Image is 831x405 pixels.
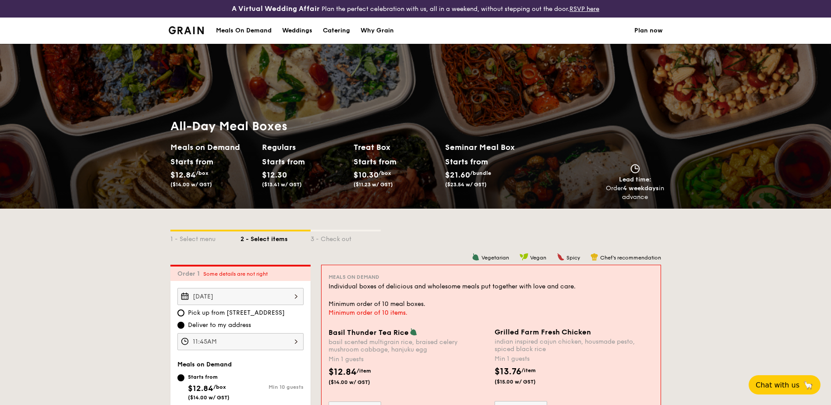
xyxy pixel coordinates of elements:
h4: A Virtual Wedding Affair [232,4,320,14]
img: icon-clock.2db775ea.svg [629,164,642,174]
span: ($23.54 w/ GST) [445,181,487,188]
span: /box [213,384,226,390]
span: Deliver to my address [188,321,251,330]
img: icon-vegetarian.fe4039eb.svg [410,328,417,336]
h2: Meals on Demand [170,141,255,153]
input: Pick up from [STREET_ADDRESS] [177,309,184,316]
img: icon-spicy.37a8142b.svg [557,253,565,261]
a: RSVP here [569,5,599,13]
div: Starts from [445,155,488,168]
span: Spicy [566,255,580,261]
img: icon-chef-hat.a58ddaea.svg [591,253,598,261]
span: $10.30 [354,170,378,180]
span: Some details are not right [203,271,268,277]
span: Lead time: [619,176,651,183]
div: Starts from [170,155,209,168]
div: 3 - Check out [311,231,381,244]
div: Starts from [188,373,230,380]
span: Meals on Demand [329,274,379,280]
input: Deliver to my address [177,322,184,329]
span: Vegan [530,255,546,261]
span: ($14.00 w/ GST) [170,181,212,188]
div: Catering [323,18,350,44]
div: Meals On Demand [216,18,272,44]
h1: All-Day Meal Boxes [170,118,537,134]
span: /box [378,170,391,176]
span: /bundle [470,170,491,176]
span: ($14.00 w/ GST) [329,379,388,386]
img: icon-vegan.f8ff3823.svg [520,253,528,261]
span: ($13.41 w/ GST) [262,181,302,188]
h2: Regulars [262,141,347,153]
a: Catering [318,18,355,44]
a: Plan now [634,18,663,44]
span: Chat with us [756,381,799,389]
span: Pick up from [STREET_ADDRESS] [188,309,285,317]
div: Min 1 guests [495,355,654,363]
div: Order in advance [606,184,665,202]
div: Plan the perfect celebration with us, all in a weekend, without stepping out the door. [163,4,668,14]
span: ($14.00 w/ GST) [188,394,230,401]
div: Min 10 guests [240,384,304,390]
strong: 4 weekdays [623,185,659,192]
a: Why Grain [355,18,399,44]
span: /item [357,368,371,374]
span: ($11.23 w/ GST) [354,181,393,188]
h2: Seminar Meal Box [445,141,537,153]
div: Minimum order of 10 items. [329,309,654,317]
div: indian inspired cajun chicken, housmade pesto, spiced black rice [495,338,654,353]
div: Starts from [354,155,393,168]
div: Min 1 guests [329,355,488,364]
span: ($15.00 w/ GST) [495,378,554,385]
div: Individual boxes of delicious and wholesome meals put together with love and care. Minimum order ... [329,282,654,309]
div: Why Grain [361,18,394,44]
span: $13.76 [495,366,521,377]
span: 🦙 [803,380,813,390]
span: Meals on Demand [177,361,232,368]
span: Vegetarian [481,255,509,261]
div: Weddings [282,18,312,44]
div: 1 - Select menu [170,231,240,244]
img: icon-vegetarian.fe4039eb.svg [472,253,480,261]
input: Event time [177,333,304,350]
span: $12.84 [188,384,213,393]
input: Starts from$12.84/box($14.00 w/ GST)Min 10 guests [177,374,184,381]
a: Meals On Demand [211,18,277,44]
a: Logotype [169,26,204,34]
button: Chat with us🦙 [749,375,820,394]
span: Chef's recommendation [600,255,661,261]
span: $21.60 [445,170,470,180]
span: /item [521,367,536,373]
img: Grain [169,26,204,34]
span: $12.84 [329,367,357,377]
span: Order 1 [177,270,203,277]
div: 2 - Select items [240,231,311,244]
span: $12.30 [262,170,287,180]
span: Basil Thunder Tea Rice [329,328,409,337]
span: $12.84 [170,170,196,180]
div: Starts from [262,155,301,168]
a: Weddings [277,18,318,44]
input: Event date [177,288,304,305]
span: Grilled Farm Fresh Chicken [495,328,591,336]
span: /box [196,170,209,176]
div: basil scented multigrain rice, braised celery mushroom cabbage, hanjuku egg [329,338,488,353]
h2: Treat Box [354,141,438,153]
